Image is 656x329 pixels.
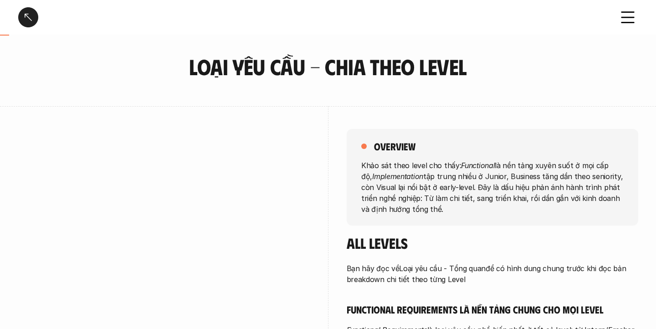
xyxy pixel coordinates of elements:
[361,159,624,214] p: Khảo sát theo level cho thấy: là nền tảng xuyên suốt ở mọi cấp độ, tập trung nhiều ở Junior, Busi...
[347,263,638,285] p: Bạn hãy đọc về để có hình dung chung trước khi đọc bản breakdown chi tiết theo từng Level
[134,55,522,79] h3: Loại yêu cầu - Chia theo level
[372,171,423,180] em: Implementation
[399,264,486,273] a: Loại yêu cầu - Tổng quan
[347,303,638,316] h5: Functional Requirements là nền tảng chung cho mọi level
[461,160,495,170] em: Functional
[374,140,415,153] h5: overview
[347,234,638,252] h4: All levels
